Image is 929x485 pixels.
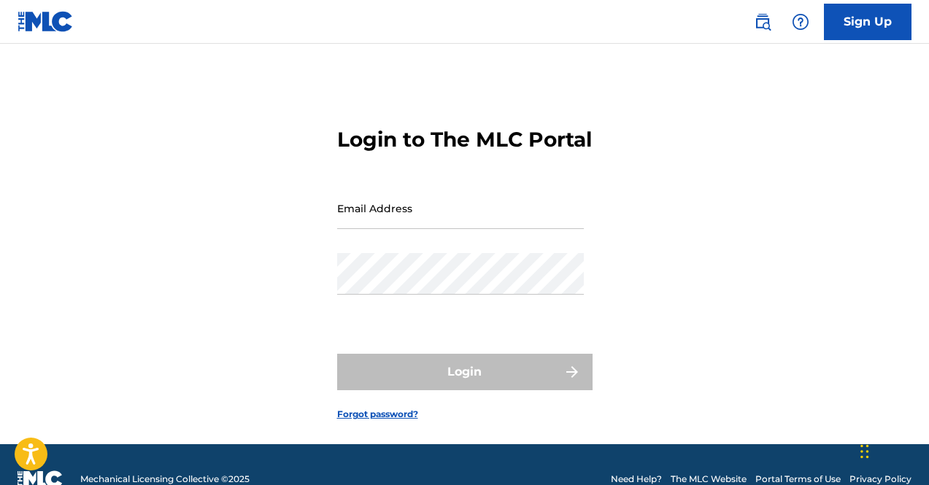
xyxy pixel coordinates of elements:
iframe: Chat Widget [856,415,929,485]
div: Drag [860,430,869,473]
img: search [754,13,771,31]
a: Forgot password? [337,408,418,421]
img: MLC Logo [18,11,74,32]
img: help [792,13,809,31]
div: Help [786,7,815,36]
h3: Login to The MLC Portal [337,127,592,152]
a: Public Search [748,7,777,36]
a: Sign Up [824,4,911,40]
